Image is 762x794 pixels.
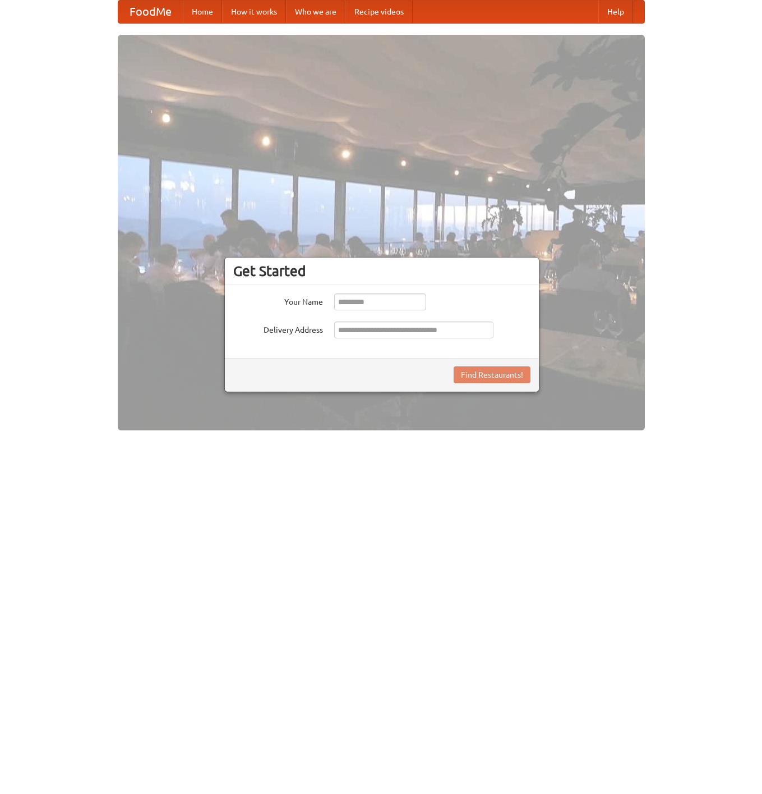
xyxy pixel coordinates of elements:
[118,1,183,23] a: FoodMe
[233,322,323,336] label: Delivery Address
[454,366,530,383] button: Find Restaurants!
[222,1,286,23] a: How it works
[286,1,345,23] a: Who we are
[345,1,413,23] a: Recipe videos
[598,1,633,23] a: Help
[233,263,530,279] h3: Get Started
[183,1,222,23] a: Home
[233,293,323,307] label: Your Name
